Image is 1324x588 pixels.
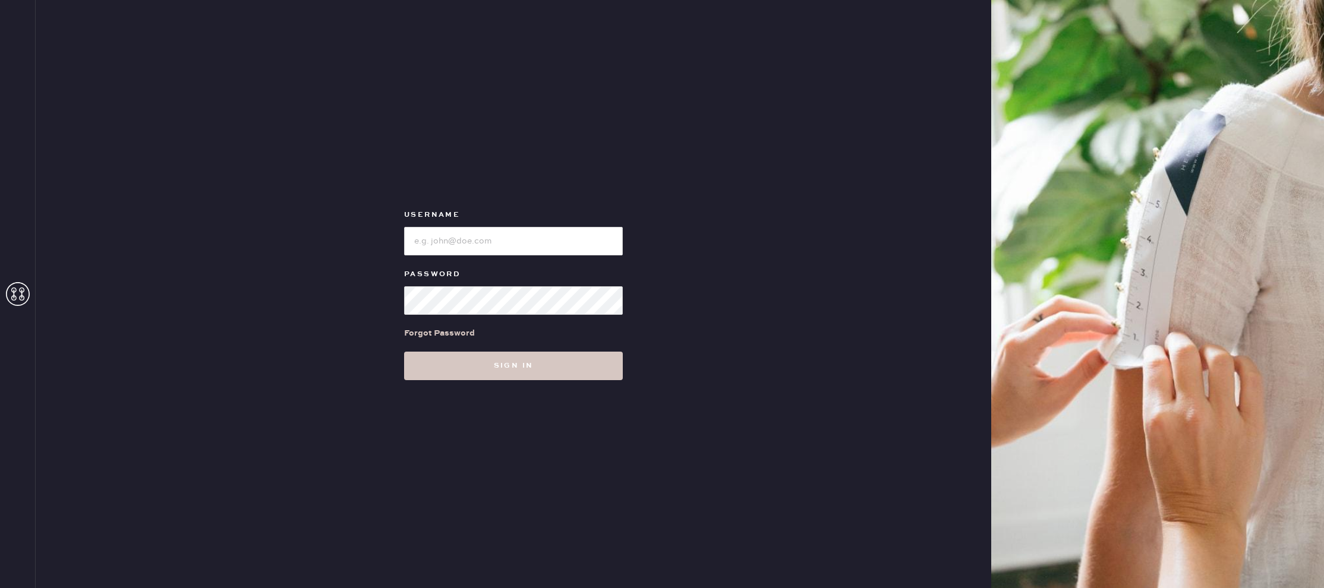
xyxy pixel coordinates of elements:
[404,208,623,222] label: Username
[404,315,475,352] a: Forgot Password
[404,227,623,255] input: e.g. john@doe.com
[404,327,475,340] div: Forgot Password
[404,267,623,282] label: Password
[404,352,623,380] button: Sign in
